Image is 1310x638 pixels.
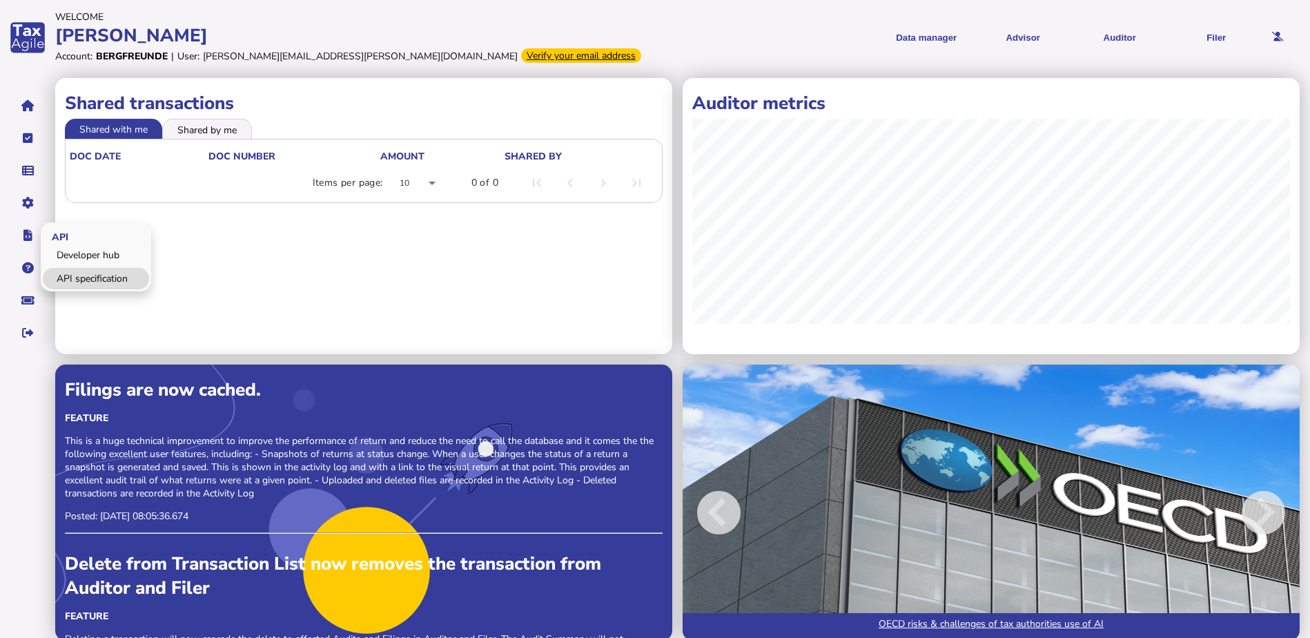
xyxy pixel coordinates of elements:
[65,610,663,623] div: Feature
[13,221,42,250] button: Developer hub links
[43,244,149,266] a: Developer hub
[65,91,663,115] h1: Shared transactions
[65,510,663,523] p: Posted: [DATE] 08:05:36.674
[13,318,42,347] button: Sign out
[505,150,655,163] div: shared by
[1173,21,1260,55] button: Filer
[13,253,42,282] button: Help pages
[380,150,502,163] div: Amount
[96,50,168,63] div: Bergfreunde
[1272,32,1284,41] i: Email needs to be verified
[65,552,663,600] div: Delete from Transaction List now removes the transaction from Auditor and Filer
[1076,21,1163,55] button: Auditor
[883,21,970,55] button: Shows a dropdown of Data manager options
[55,23,654,48] div: [PERSON_NAME]
[692,91,1290,115] h1: Auditor metrics
[65,119,162,138] li: Shared with me
[208,150,380,163] div: doc number
[13,286,42,315] button: Raise a support ticket
[13,188,42,217] button: Manage settings
[313,176,383,190] div: Items per page:
[203,50,518,63] div: [PERSON_NAME][EMAIL_ADDRESS][PERSON_NAME][DOMAIN_NAME]
[65,378,663,402] div: Filings are now cached.
[65,434,663,500] p: This is a huge technical improvement to improve the performance of return and reduce the need to ...
[171,50,174,63] div: |
[979,21,1066,55] button: Shows a dropdown of VAT Advisor options
[70,150,121,163] div: doc date
[55,10,654,23] div: Welcome
[55,50,92,63] div: Account:
[65,412,663,425] div: Feature
[505,150,562,163] div: shared by
[13,91,42,120] button: Home
[471,176,498,190] div: 0 of 0
[177,50,199,63] div: User:
[43,268,149,289] a: API specification
[162,119,252,138] li: Shared by me
[41,220,75,252] span: API
[13,156,42,185] button: Data manager
[380,150,424,163] div: Amount
[70,150,207,163] div: doc date
[22,171,34,171] i: Data manager
[13,124,42,153] button: Tasks
[208,150,275,163] div: doc number
[521,48,641,63] div: Verify your email address
[661,21,1260,55] menu: navigate products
